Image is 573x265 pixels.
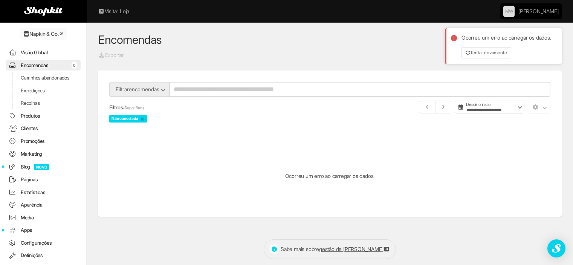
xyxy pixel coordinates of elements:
[6,212,81,223] a: Media
[98,8,129,14] a: Visitar Loja
[109,82,170,97] button: Filtrarencomendas
[6,225,81,236] a: Apps
[6,149,81,159] a: Marketing
[6,199,81,210] a: Aparência
[109,172,550,180] div: Ocorreu um erro ao carregar os dados.
[6,123,81,134] a: Clientes
[72,62,77,69] span: 0
[125,106,144,110] a: Repor filtros
[6,85,81,96] a: Expedições
[6,237,81,248] a: Configurações
[518,4,558,19] a: [PERSON_NAME]
[6,60,81,71] a: Encomendas0
[129,86,159,92] span: encomendas
[264,239,396,259] div: Sabe mais sobre
[6,174,81,185] a: Páginas
[6,72,81,83] a: Carrinhos abandonados
[319,246,390,252] a: gestão de [PERSON_NAME]
[6,47,81,58] a: Visão Global
[6,98,81,109] a: Recolhas
[20,28,67,40] a: Napkin & Co. ®
[34,164,49,170] span: NOVO
[24,7,63,16] img: Shopkit
[98,51,124,59] a: Exportar
[503,6,515,17] a: MW
[461,34,551,41] span: Ocorreu um erro ao carregar os dados.
[6,161,81,172] a: BlogNOVO
[547,239,565,257] div: Open Intercom Messenger
[6,110,81,121] a: Produtos
[6,250,81,261] a: Definições
[6,187,81,198] a: Estatísticas
[6,136,81,147] a: Promoções
[140,115,145,122] a: ×
[98,33,162,46] a: Encomendas
[123,106,144,110] small: •
[109,104,324,110] h5: Filtros
[461,47,511,58] button: Tentar novamente
[109,115,147,123] span: Não cancelada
